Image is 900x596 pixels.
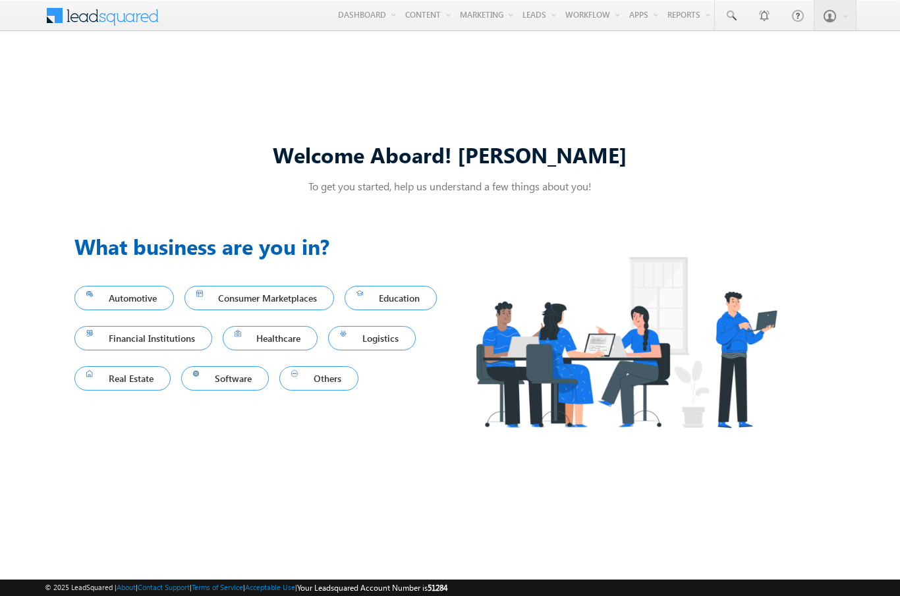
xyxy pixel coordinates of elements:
span: Real Estate [86,369,159,387]
span: Consumer Marketplaces [196,289,323,307]
span: 51284 [428,583,447,593]
span: Automotive [86,289,162,307]
h3: What business are you in? [74,230,450,262]
span: Software [193,369,258,387]
span: Logistics [340,329,404,347]
a: Acceptable Use [245,583,295,591]
a: Terms of Service [192,583,243,591]
span: © 2025 LeadSquared | | | | | [45,582,447,594]
a: About [117,583,136,591]
span: Financial Institutions [86,329,200,347]
img: Industry.png [450,230,802,454]
span: Education [356,289,425,307]
a: Contact Support [138,583,190,591]
span: Your Leadsquared Account Number is [297,583,447,593]
div: Welcome Aboard! [PERSON_NAME] [74,140,826,169]
span: Others [291,369,347,387]
p: To get you started, help us understand a few things about you! [74,179,826,193]
span: Healthcare [235,329,306,347]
